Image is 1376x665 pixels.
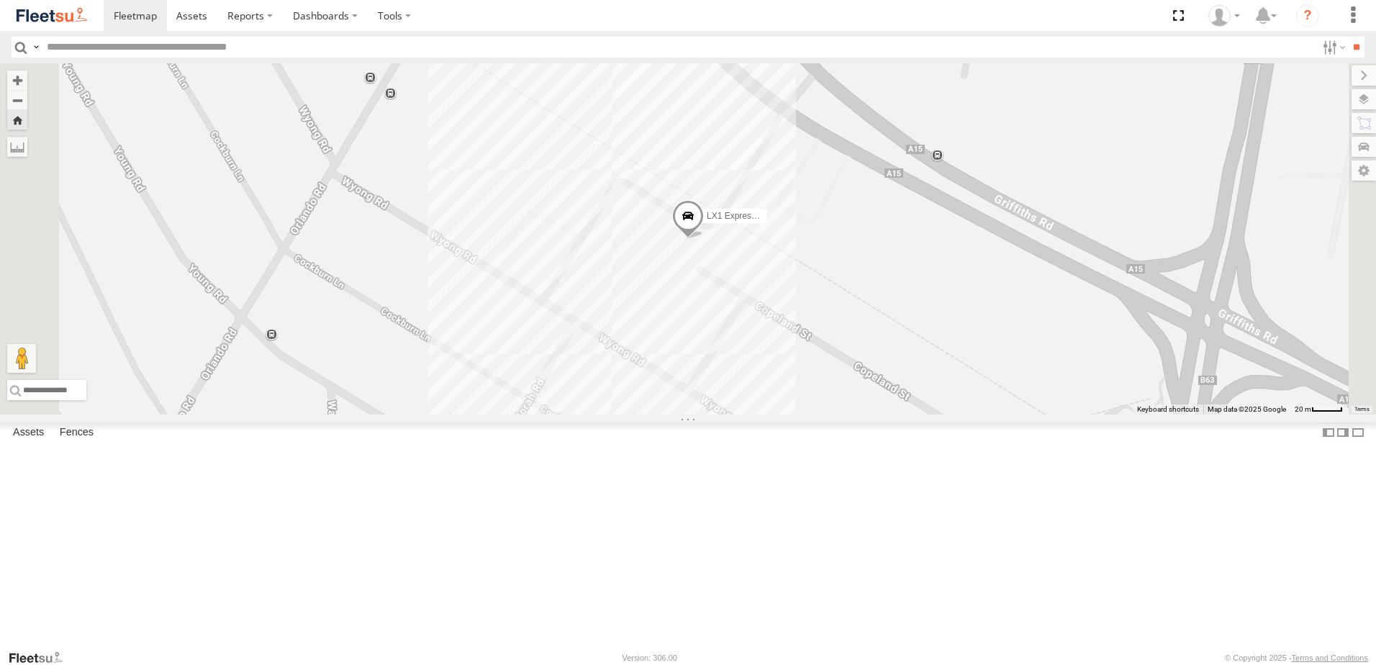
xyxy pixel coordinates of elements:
[30,37,42,58] label: Search Query
[1292,653,1368,662] a: Terms and Conditions
[623,653,677,662] div: Version: 306.00
[1295,405,1311,413] span: 20 m
[53,422,101,443] label: Fences
[1351,422,1365,443] label: Hide Summary Table
[7,110,27,130] button: Zoom Home
[14,6,89,25] img: fleetsu-logo-horizontal.svg
[707,211,771,221] span: LX1 Express Ute
[1336,422,1350,443] label: Dock Summary Table to the Right
[7,344,36,373] button: Drag Pegman onto the map to open Street View
[1321,422,1336,443] label: Dock Summary Table to the Left
[1225,653,1368,662] div: © Copyright 2025 -
[6,422,51,443] label: Assets
[1290,404,1347,415] button: Map Scale: 20 m per 40 pixels
[1137,404,1199,415] button: Keyboard shortcuts
[1296,4,1319,27] i: ?
[1352,160,1376,181] label: Map Settings
[8,651,74,665] a: Visit our Website
[7,137,27,157] label: Measure
[7,71,27,90] button: Zoom in
[1317,37,1348,58] label: Search Filter Options
[1203,5,1245,27] div: Brodie Roesler
[1354,407,1370,412] a: Terms (opens in new tab)
[7,90,27,110] button: Zoom out
[1208,405,1286,413] span: Map data ©2025 Google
